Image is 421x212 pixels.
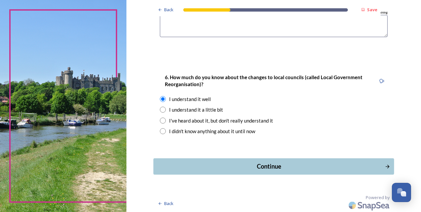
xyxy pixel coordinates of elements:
[169,128,255,135] div: I didn't know anything about it until now
[169,106,223,114] div: I understand it a little bit
[164,200,173,207] span: Back
[366,194,390,201] span: Powered by
[367,7,377,13] strong: Save
[169,95,211,103] div: I understand it well
[392,183,411,202] button: Open Chat
[169,117,273,125] div: I've heard about it, but don't really understand it
[157,162,381,171] div: Continue
[154,158,394,174] button: Continue
[165,74,363,87] strong: 6. How much do you know about the changes to local councils (called Local Government Reorganisati...
[164,7,173,13] span: Back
